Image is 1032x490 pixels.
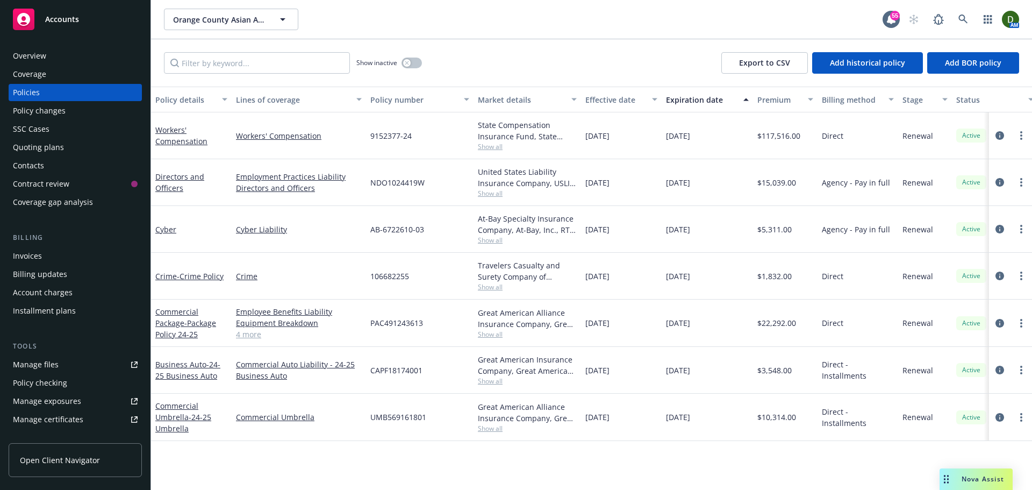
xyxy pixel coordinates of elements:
div: Manage exposures [13,393,81,410]
div: Billing method [822,94,882,105]
div: Policy details [155,94,216,105]
span: Show all [478,189,577,198]
a: more [1015,176,1028,189]
span: 106682255 [370,271,409,282]
a: Start snowing [903,9,924,30]
div: Drag to move [940,468,953,490]
span: Agency - Pay in full [822,177,890,188]
div: Expiration date [666,94,737,105]
div: Quoting plans [13,139,64,156]
button: Policy number [366,87,474,112]
span: UMB569161801 [370,411,426,423]
a: Employment Practices Liability [236,171,362,182]
span: Renewal [902,271,933,282]
span: Agency - Pay in full [822,224,890,235]
span: Active [961,131,982,140]
a: Contract review [9,175,142,193]
a: Policy changes [9,102,142,119]
div: Status [956,94,1022,105]
span: Renewal [902,317,933,329]
span: Direct - Installments [822,406,894,429]
span: NDO1024419W [370,177,425,188]
a: Manage certificates [9,411,142,428]
a: Workers' Compensation [155,125,207,146]
a: more [1015,411,1028,424]
span: Manage exposures [9,393,142,410]
div: United States Liability Insurance Company, USLI, RT Specialty Insurance Services, LLC (RSG Specia... [478,166,577,189]
a: Installment plans [9,302,142,319]
div: Lines of coverage [236,94,350,105]
span: CAPF18174001 [370,365,422,376]
a: Equipment Breakdown [236,317,362,329]
span: [DATE] [666,365,690,376]
a: Coverage [9,66,142,83]
a: SSC Cases [9,120,142,138]
span: Active [961,271,982,281]
a: circleInformation [993,269,1006,282]
img: photo [1002,11,1019,28]
a: Policies [9,84,142,101]
a: Quoting plans [9,139,142,156]
button: Stage [898,87,952,112]
span: Active [961,365,982,375]
button: Lines of coverage [232,87,366,112]
span: Show inactive [356,58,397,67]
span: [DATE] [585,177,610,188]
button: Market details [474,87,581,112]
span: Renewal [902,365,933,376]
a: circleInformation [993,364,1006,377]
span: Orange County Asian And Pacific Islander Community Alliance, Inc. [173,14,266,25]
span: [DATE] [666,130,690,141]
span: Add BOR policy [945,58,1001,68]
a: Commercial Umbrella [155,401,211,434]
span: Export to CSV [739,58,790,68]
div: Billing updates [13,266,67,283]
div: SSC Cases [13,120,49,138]
div: Stage [902,94,936,105]
div: State Compensation Insurance Fund, State Compensation Insurance Fund (SCIF) [478,119,577,142]
a: circleInformation [993,411,1006,424]
div: Premium [757,94,801,105]
span: Renewal [902,177,933,188]
div: Installment plans [13,302,76,319]
div: Overview [13,47,46,65]
span: Direct [822,130,843,141]
span: Active [961,318,982,328]
button: Add historical policy [812,52,923,74]
span: [DATE] [585,130,610,141]
span: Show all [478,424,577,433]
div: Great American Insurance Company, Great American Insurance Group [478,354,577,377]
a: Policy checking [9,374,142,392]
span: 9152377-24 [370,130,412,141]
a: more [1015,364,1028,377]
span: [DATE] [585,224,610,235]
a: Business Auto [155,359,220,381]
a: 4 more [236,329,362,340]
span: [DATE] [666,224,690,235]
a: Commercial Auto Liability - 24-25 Business Auto [236,359,362,381]
span: [DATE] [666,317,690,329]
a: Coverage gap analysis [9,194,142,211]
a: Workers' Compensation [236,130,362,141]
a: Directors and Officers [155,172,204,193]
span: $5,311.00 [757,224,792,235]
span: Direct - Installments [822,359,894,381]
span: $3,548.00 [757,365,792,376]
div: Effective date [585,94,646,105]
a: Commercial Umbrella [236,411,362,423]
span: PAC491243613 [370,317,423,329]
button: Billing method [818,87,898,112]
span: Show all [478,330,577,339]
a: Overview [9,47,142,65]
a: circleInformation [993,317,1006,330]
button: Add BOR policy [927,52,1019,74]
a: Manage claims [9,429,142,446]
span: [DATE] [585,365,610,376]
div: Policy number [370,94,457,105]
div: Coverage [13,66,46,83]
button: Export to CSV [721,52,808,74]
div: Tools [9,341,142,352]
div: Policies [13,84,40,101]
span: $22,292.00 [757,317,796,329]
div: Policy changes [13,102,66,119]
